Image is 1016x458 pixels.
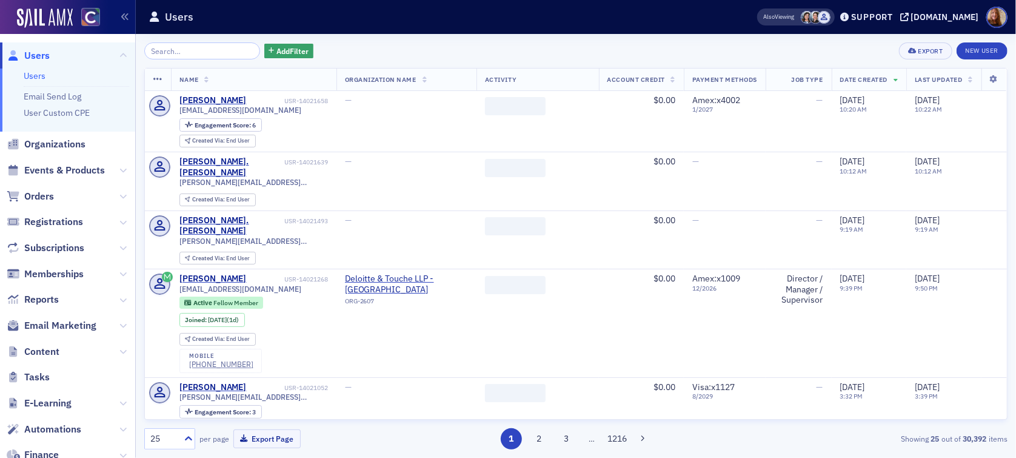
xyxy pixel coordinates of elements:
[7,319,96,332] a: Email Marketing
[24,70,45,81] a: Users
[485,159,546,177] span: ‌
[179,157,282,178] a: [PERSON_NAME].[PERSON_NAME]
[264,44,314,59] button: AddFilter
[915,95,940,106] span: [DATE]
[851,12,893,22] div: Support
[818,11,831,24] span: Piyali Chatterjee
[485,276,546,294] span: ‌
[986,7,1008,28] span: Profile
[179,194,256,206] div: Created Via: End User
[144,42,260,59] input: Search…
[915,284,938,292] time: 9:50 PM
[929,433,941,444] strong: 25
[249,97,328,105] div: USR-14021658
[24,371,50,384] span: Tasks
[189,360,253,369] a: [PHONE_NUMBER]
[150,433,177,445] div: 25
[24,215,83,229] span: Registrations
[179,252,256,264] div: Created Via: End User
[192,335,226,343] span: Created Via :
[179,274,247,285] a: [PERSON_NAME]
[179,285,302,294] span: [EMAIL_ADDRESS][DOMAIN_NAME]
[7,423,81,436] a: Automations
[774,274,823,306] div: Director / Manager / Supervisor
[7,215,83,229] a: Registrations
[345,215,352,226] span: —
[24,293,59,306] span: Reports
[199,433,229,444] label: per page
[764,13,775,21] div: Also
[17,8,73,28] a: SailAMX
[24,107,90,118] a: User Custom CPE
[607,428,628,450] button: 1216
[345,382,352,392] span: —
[607,75,665,84] span: Account Credit
[957,42,1008,59] a: New User
[179,333,256,346] div: Created Via: End User
[7,164,105,177] a: Events & Products
[195,122,256,129] div: 6
[179,118,262,132] div: Engagement Score: 6
[653,382,675,392] span: $0.00
[692,392,757,400] span: 8 / 2029
[653,273,675,284] span: $0.00
[24,345,59,359] span: Content
[208,315,227,324] span: [DATE]
[817,95,823,106] span: —
[792,75,823,84] span: Job Type
[24,319,96,332] span: Email Marketing
[556,428,577,450] button: 3
[24,268,84,281] span: Memberships
[179,75,199,84] span: Name
[692,106,757,113] span: 1 / 2027
[276,45,309,56] span: Add Filter
[284,158,328,166] div: USR-14021639
[7,190,54,203] a: Orders
[345,95,352,106] span: —
[179,135,256,147] div: Created Via: End User
[915,382,940,392] span: [DATE]
[840,382,865,392] span: [DATE]
[249,275,328,283] div: USR-14021268
[179,297,264,309] div: Active: Active: Fellow Member
[179,106,302,115] span: [EMAIL_ADDRESS][DOMAIN_NAME]
[179,215,282,237] a: [PERSON_NAME].[PERSON_NAME]
[184,299,258,307] a: Active Fellow Member
[81,8,100,27] img: SailAMX
[192,195,226,203] span: Created Via :
[179,382,247,393] a: [PERSON_NAME]
[692,215,699,226] span: —
[915,392,938,400] time: 3:39 PM
[840,75,887,84] span: Date Created
[915,75,962,84] span: Last Updated
[7,345,59,359] a: Content
[840,167,867,175] time: 10:12 AM
[692,285,757,292] span: 12 / 2026
[840,284,863,292] time: 9:39 PM
[345,297,468,309] div: ORG-2607
[193,298,213,307] span: Active
[692,382,735,392] span: Visa : x1127
[179,237,328,246] span: [PERSON_NAME][EMAIL_ADDRESS][PERSON_NAME][DOMAIN_NAME]
[249,384,328,392] div: USR-14021052
[728,433,1008,444] div: Showing out of items
[915,225,938,234] time: 9:19 AM
[208,316,239,324] div: (1d)
[284,217,328,225] div: USR-14021493
[345,156,352,167] span: —
[192,138,250,144] div: End User
[24,423,81,436] span: Automations
[915,105,942,113] time: 10:22 AM
[345,274,468,295] a: Deloitte & Touche LLP - [GEOGRAPHIC_DATA]
[817,215,823,226] span: —
[192,197,250,203] div: End User
[918,48,943,55] div: Export
[801,11,814,24] span: Stacy Svendsen
[24,190,54,203] span: Orders
[840,215,865,226] span: [DATE]
[7,138,85,151] a: Organizations
[24,397,72,410] span: E-Learning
